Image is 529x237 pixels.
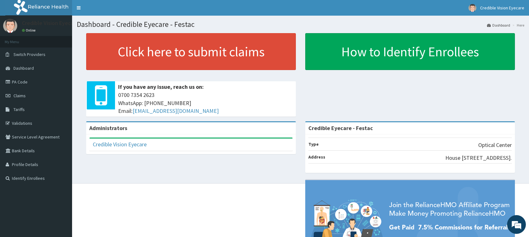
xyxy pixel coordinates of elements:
span: Credible Vision Eyecare [480,5,524,11]
a: Dashboard [487,23,510,28]
strong: Credible Eyecare - Festac [308,124,373,132]
h1: Dashboard - Credible Eyecare - Festac [77,20,524,28]
b: If you have any issue, reach us on: [118,83,204,90]
li: Here [511,23,524,28]
a: Click here to submit claims [86,33,296,70]
a: Credible Vision Eyecare [93,141,147,148]
p: House [STREET_ADDRESS]. [445,154,512,162]
span: Dashboard [13,65,34,71]
p: Credible Vision Eyecare [22,20,79,26]
a: Online [22,28,37,33]
p: Optical Center [478,141,512,149]
b: Address [308,154,325,160]
span: Claims [13,93,26,98]
img: User Image [3,19,17,33]
a: How to Identify Enrollees [305,33,515,70]
span: 0700 7354 2623 WhatsApp: [PHONE_NUMBER] Email: [118,91,293,115]
b: Administrators [89,124,127,132]
span: Tariffs [13,107,25,112]
img: User Image [469,4,476,12]
span: Switch Providers [13,52,45,57]
a: [EMAIL_ADDRESS][DOMAIN_NAME] [133,107,219,114]
b: Type [308,141,319,147]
